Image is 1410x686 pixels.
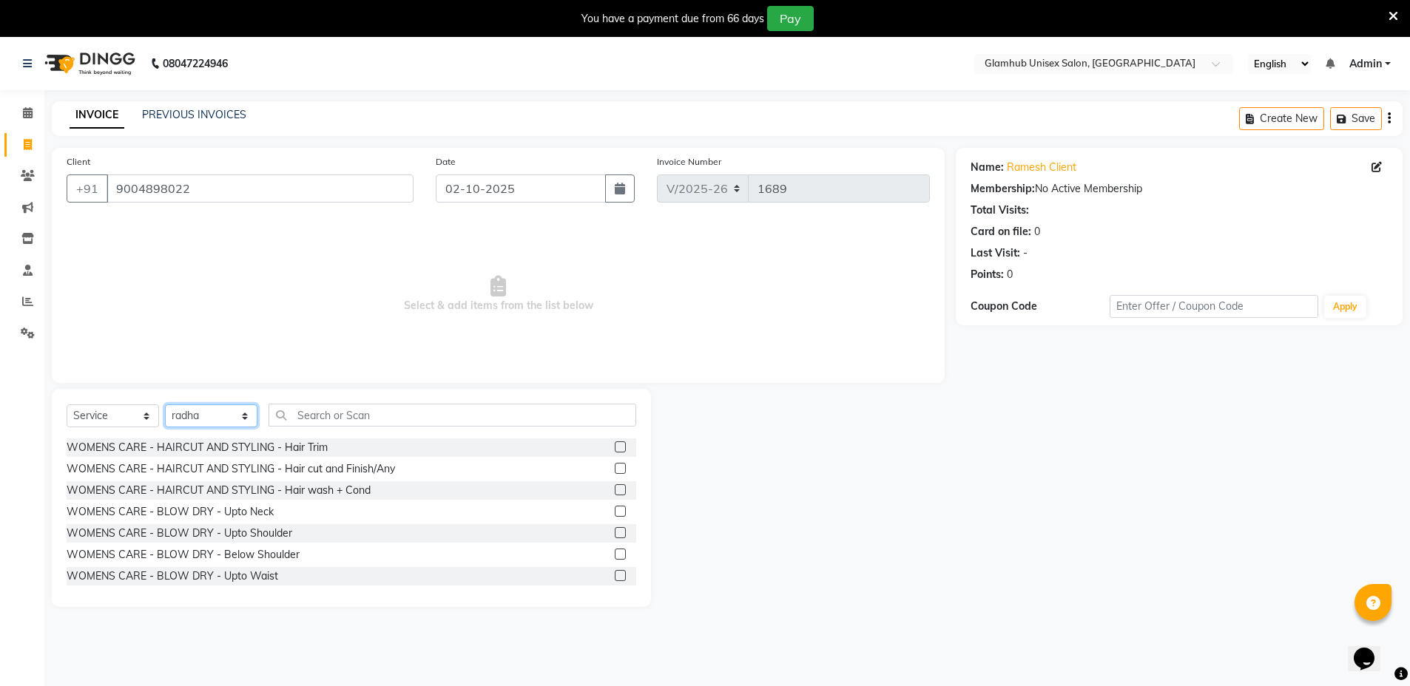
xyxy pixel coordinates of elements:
[1007,160,1076,175] a: Ramesh Client
[971,181,1035,197] div: Membership:
[67,547,300,563] div: WOMENS CARE - BLOW DRY - Below Shoulder
[67,526,292,541] div: WOMENS CARE - BLOW DRY - Upto Shoulder
[971,267,1004,282] div: Points:
[971,224,1031,240] div: Card on file:
[67,461,395,477] div: WOMENS CARE - HAIRCUT AND STYLING - Hair cut and Finish/Any
[971,245,1020,261] div: Last Visit:
[67,568,278,584] div: WOMENS CARE - BLOW DRY - Upto Waist
[1034,224,1040,240] div: 0
[657,155,721,169] label: Invoice Number
[70,102,124,129] a: INVOICE
[1239,107,1324,130] button: Create New
[38,43,139,84] img: logo
[971,181,1388,197] div: No Active Membership
[971,203,1029,218] div: Total Visits:
[436,155,456,169] label: Date
[67,504,274,520] div: WOMENS CARE - BLOW DRY - Upto Neck
[1330,107,1382,130] button: Save
[971,160,1004,175] div: Name:
[1324,296,1366,318] button: Apply
[1023,245,1028,261] div: -
[67,220,930,368] span: Select & add items from the list below
[107,174,414,203] input: Search by Name/Mobile/Email/Code
[1110,295,1318,318] input: Enter Offer / Coupon Code
[67,155,90,169] label: Client
[67,174,108,203] button: +91
[581,11,764,27] div: You have a payment due from 66 days
[1348,627,1395,671] iframe: chat widget
[767,6,814,31] button: Pay
[1349,56,1382,72] span: Admin
[971,299,1110,314] div: Coupon Code
[163,43,228,84] b: 08047224946
[67,483,371,498] div: WOMENS CARE - HAIRCUT AND STYLING - Hair wash + Cond
[269,404,636,427] input: Search or Scan
[142,108,246,121] a: PREVIOUS INVOICES
[67,440,328,455] div: WOMENS CARE - HAIRCUT AND STYLING - Hair Trim
[1007,267,1013,282] div: 0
